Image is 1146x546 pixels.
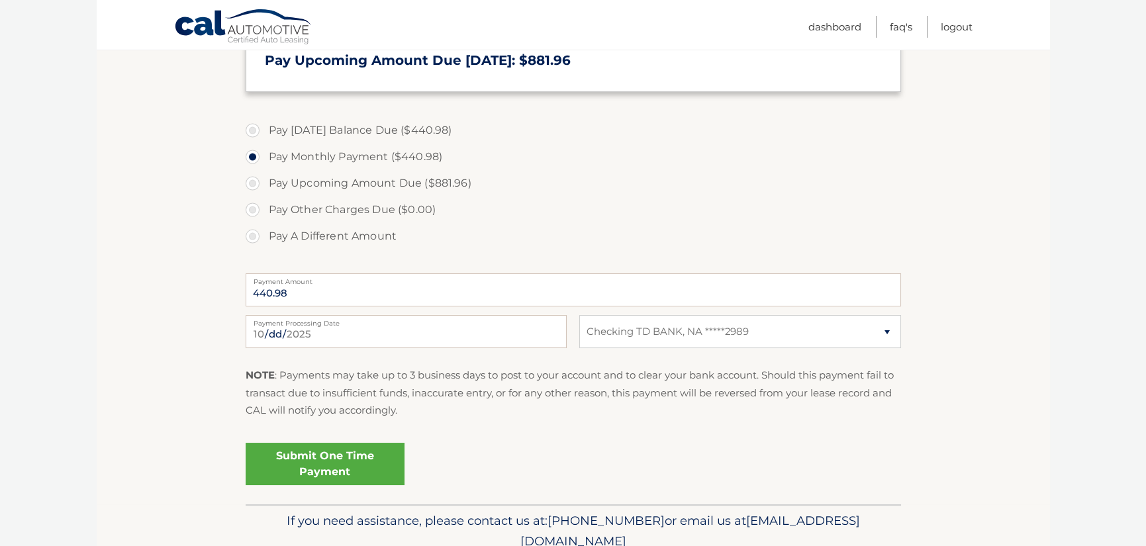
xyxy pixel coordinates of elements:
[246,144,901,170] label: Pay Monthly Payment ($440.98)
[890,16,912,38] a: FAQ's
[808,16,861,38] a: Dashboard
[246,273,901,284] label: Payment Amount
[246,117,901,144] label: Pay [DATE] Balance Due ($440.98)
[174,9,313,47] a: Cal Automotive
[941,16,973,38] a: Logout
[246,273,901,306] input: Payment Amount
[246,315,567,348] input: Payment Date
[548,513,665,528] span: [PHONE_NUMBER]
[246,170,901,197] label: Pay Upcoming Amount Due ($881.96)
[246,369,275,381] strong: NOTE
[246,443,405,485] a: Submit One Time Payment
[246,367,901,419] p: : Payments may take up to 3 business days to post to your account and to clear your bank account....
[246,315,567,326] label: Payment Processing Date
[265,52,882,69] h3: Pay Upcoming Amount Due [DATE]: $881.96
[246,223,901,250] label: Pay A Different Amount
[246,197,901,223] label: Pay Other Charges Due ($0.00)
